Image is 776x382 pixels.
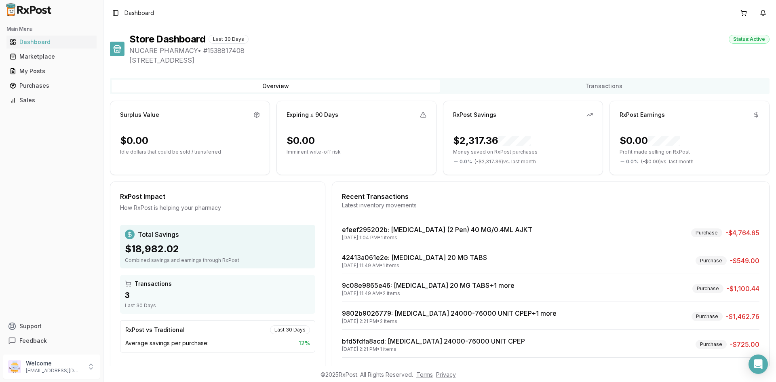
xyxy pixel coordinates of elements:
div: Latest inventory movements [342,201,759,209]
span: NUCARE PHARMACY • # 1538817408 [129,46,770,55]
a: 42413a061e2e: [MEDICAL_DATA] 20 MG TABS [342,253,487,262]
img: RxPost Logo [3,3,55,16]
a: My Posts [6,64,97,78]
button: Sales [3,94,100,107]
p: Idle dollars that could be sold / transferred [120,149,260,155]
span: -$4,764.65 [725,228,759,238]
span: -$725.00 [730,340,759,349]
div: Open Intercom Messenger [749,355,768,374]
div: Dashboard [10,38,93,46]
div: [DATE] 1:04 PM • 1 items [342,234,532,241]
a: Marketplace [6,49,97,64]
div: RxPost vs Traditional [125,326,185,334]
button: My Posts [3,65,100,78]
div: Purchase [692,284,723,293]
button: Marketplace [3,50,100,63]
button: Dashboard [3,36,100,49]
button: Purchases [3,79,100,92]
a: Terms [416,371,433,378]
div: RxPost Earnings [620,111,665,119]
span: 0.0 % [460,158,472,165]
div: Recent Transactions [342,192,759,201]
div: [DATE] 11:49 AM • 2 items [342,290,515,297]
div: Purchase [696,340,727,349]
span: 12 % [299,339,310,347]
span: ( - $0.00 ) vs. last month [641,158,694,165]
span: [STREET_ADDRESS] [129,55,770,65]
button: Support [3,319,100,333]
p: Imminent write-off risk [287,149,426,155]
div: Sales [10,96,93,104]
div: [DATE] 2:21 PM • 1 items [342,346,525,352]
div: Surplus Value [120,111,159,119]
a: efeef295202b: [MEDICAL_DATA] (2 Pen) 40 MG/0.4ML AJKT [342,226,532,234]
a: Purchases [6,78,97,93]
div: Expiring ≤ 90 Days [287,111,338,119]
h2: Main Menu [6,26,97,32]
div: RxPost Impact [120,192,315,201]
span: Transactions [135,280,172,288]
a: Dashboard [6,35,97,49]
div: RxPost Savings [453,111,496,119]
div: $0.00 [620,134,680,147]
h1: Store Dashboard [129,33,205,46]
p: Welcome [26,359,82,367]
div: My Posts [10,67,93,75]
span: Total Savings [138,230,179,239]
span: -$1,462.76 [726,312,759,321]
a: bfd5fdfa8acd: [MEDICAL_DATA] 24000-76000 UNIT CPEP [342,337,525,345]
div: Purchases [10,82,93,90]
button: Feedback [3,333,100,348]
div: Purchase [696,256,727,265]
div: Purchase [691,228,722,237]
p: Money saved on RxPost purchases [453,149,593,155]
span: 0.0 % [626,158,639,165]
p: [EMAIL_ADDRESS][DOMAIN_NAME] [26,367,82,374]
div: Last 30 Days [209,35,249,44]
a: Privacy [436,371,456,378]
a: 9802b9026779: [MEDICAL_DATA] 24000-76000 UNIT CPEP+1 more [342,309,557,317]
div: [DATE] 11:49 AM • 1 items [342,262,487,269]
a: 9c08e9865e46: [MEDICAL_DATA] 20 MG TABS+1 more [342,281,515,289]
div: Marketplace [10,53,93,61]
div: $0.00 [120,134,148,147]
span: Average savings per purchase: [125,339,209,347]
img: User avatar [8,360,21,373]
span: ( - $2,317.36 ) vs. last month [474,158,536,165]
span: -$1,100.44 [727,284,759,293]
div: $2,317.36 [453,134,531,147]
button: Overview [112,80,440,93]
div: 3 [125,289,310,301]
div: Last 30 Days [270,325,310,334]
div: Last 30 Days [125,302,310,309]
nav: breadcrumb [124,9,154,17]
div: [DATE] 2:21 PM • 2 items [342,318,557,325]
div: Purchase [692,312,723,321]
div: How RxPost is helping your pharmacy [120,204,315,212]
a: Sales [6,93,97,108]
span: Feedback [19,337,47,345]
span: -$549.00 [730,256,759,266]
p: Profit made selling on RxPost [620,149,759,155]
div: Status: Active [729,35,770,44]
button: Transactions [440,80,768,93]
span: Dashboard [124,9,154,17]
div: $0.00 [287,134,315,147]
div: Combined savings and earnings through RxPost [125,257,310,264]
div: $18,982.02 [125,243,310,255]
